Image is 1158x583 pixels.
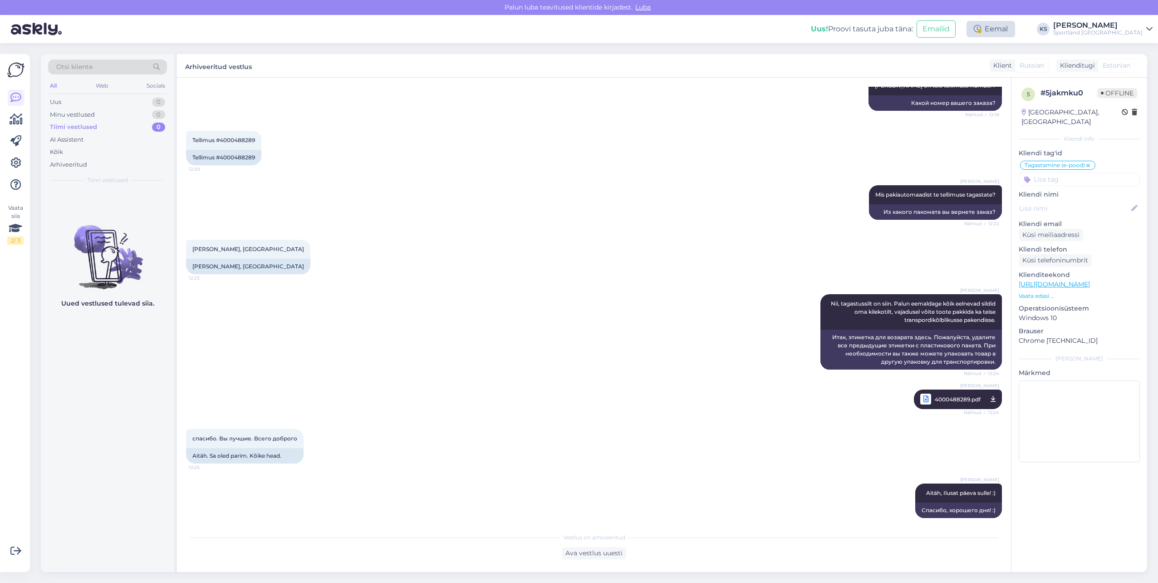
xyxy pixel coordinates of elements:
div: 2 / 3 [7,237,24,245]
p: Kliendi email [1019,219,1140,229]
span: Tellimus #4000488289 [192,137,255,143]
div: Kliendi info [1019,135,1140,143]
p: Klienditeekond [1019,270,1140,280]
div: 0 [152,123,165,132]
div: Vaata siia [7,204,24,245]
div: Socials [145,80,167,92]
span: [PERSON_NAME] [960,476,999,483]
span: 12:26 [965,519,999,525]
span: Vestlus on arhiveeritud [563,534,625,542]
span: 12:20 [189,166,223,173]
span: Nähtud ✓ 12:24 [964,370,999,377]
button: Emailid [917,20,956,38]
p: Kliendi nimi [1019,190,1140,199]
span: Nähtud ✓ 12:18 [965,111,999,118]
div: Tellimus #4000488289 [186,150,261,165]
div: [PERSON_NAME] [1053,22,1143,29]
div: Minu vestlused [50,110,95,119]
div: [GEOGRAPHIC_DATA], [GEOGRAPHIC_DATA] [1021,108,1122,127]
span: Mis pakiautomaadist te tellimuse tagastate? [875,191,996,198]
div: 0 [152,98,165,107]
img: No chats [41,209,174,291]
div: Uus [50,98,61,107]
div: Klient [990,61,1012,70]
span: Tagastamine (e-pood) [1025,163,1085,168]
span: Russian [1020,61,1044,70]
div: Kõik [50,148,63,157]
p: Vaata edasi ... [1019,292,1140,300]
p: Windows 10 [1019,313,1140,323]
div: Ava vestlus uuesti [562,547,626,559]
b: Uus! [811,25,828,33]
p: Märkmed [1019,368,1140,378]
p: Kliendi tag'id [1019,148,1140,158]
label: Arhiveeritud vestlus [185,59,252,72]
a: [URL][DOMAIN_NAME] [1019,280,1090,288]
span: Nii, tagastussilt on siin. Palun eemaldage kõik eelnevad sildid oma kilekotilt, vajadusel võite t... [831,300,997,323]
span: спасибо. Вы лучшие. Всего доброго [192,435,297,442]
div: Klienditugi [1056,61,1095,70]
span: Aitäh, Ilusat päeva sulle! :) [926,489,996,496]
div: Какой номер вашего заказа? [868,95,1002,111]
div: Из какого пакомата вы вернете заказ? [869,204,1002,220]
div: Küsi meiliaadressi [1019,229,1083,241]
div: # 5jakmku0 [1040,88,1097,99]
a: [PERSON_NAME]4000488289.pdfNähtud ✓ 12:24 [914,390,1002,409]
div: [PERSON_NAME], [GEOGRAPHIC_DATA] [186,259,310,274]
span: Nähtud ✓ 12:24 [964,407,999,418]
div: Итак, этикетка для возврата здесь. Пожалуйста, удалите все предыдущие этикетки с пластикового пак... [820,330,1002,370]
div: [PERSON_NAME] [1019,355,1140,363]
span: Nähtud ✓ 12:22 [964,220,999,227]
div: Eemal [967,21,1015,37]
div: Aitäh. Sa oled parim. Kõike head. [186,448,304,464]
span: [PERSON_NAME] [960,382,999,389]
div: All [48,80,59,92]
span: 12:25 [189,464,223,471]
p: Operatsioonisüsteem [1019,304,1140,313]
span: Estonian [1103,61,1130,70]
span: [PERSON_NAME] [960,287,999,294]
div: Спасибо, хорошего дня! :) [915,503,1002,518]
div: 0 [152,110,165,119]
div: Arhiveeritud [50,160,87,169]
div: Tiimi vestlused [50,123,97,132]
span: Offline [1097,88,1137,98]
span: 4000488289.pdf [935,394,981,405]
div: Proovi tasuta juba täna: [811,24,913,35]
div: Web [94,80,110,92]
span: 12:23 [189,275,223,282]
div: AI Assistent [50,135,83,144]
span: Otsi kliente [56,62,93,72]
span: 5 [1027,91,1030,98]
input: Lisa nimi [1019,203,1129,213]
p: Chrome [TECHNICAL_ID] [1019,336,1140,346]
input: Lisa tag [1019,173,1140,186]
div: KS [1037,23,1050,35]
p: Kliendi telefon [1019,245,1140,254]
span: Tiimi vestlused [88,176,128,184]
p: Brauser [1019,326,1140,336]
img: Askly Logo [7,61,25,79]
span: Luba [633,3,653,11]
p: Uued vestlused tulevad siia. [61,299,154,308]
div: Küsi telefoninumbrit [1019,254,1092,267]
span: [PERSON_NAME] [960,178,999,185]
a: [PERSON_NAME]Sportland [GEOGRAPHIC_DATA] [1053,22,1153,36]
div: Sportland [GEOGRAPHIC_DATA] [1053,29,1143,36]
span: [PERSON_NAME], [GEOGRAPHIC_DATA] [192,246,304,252]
